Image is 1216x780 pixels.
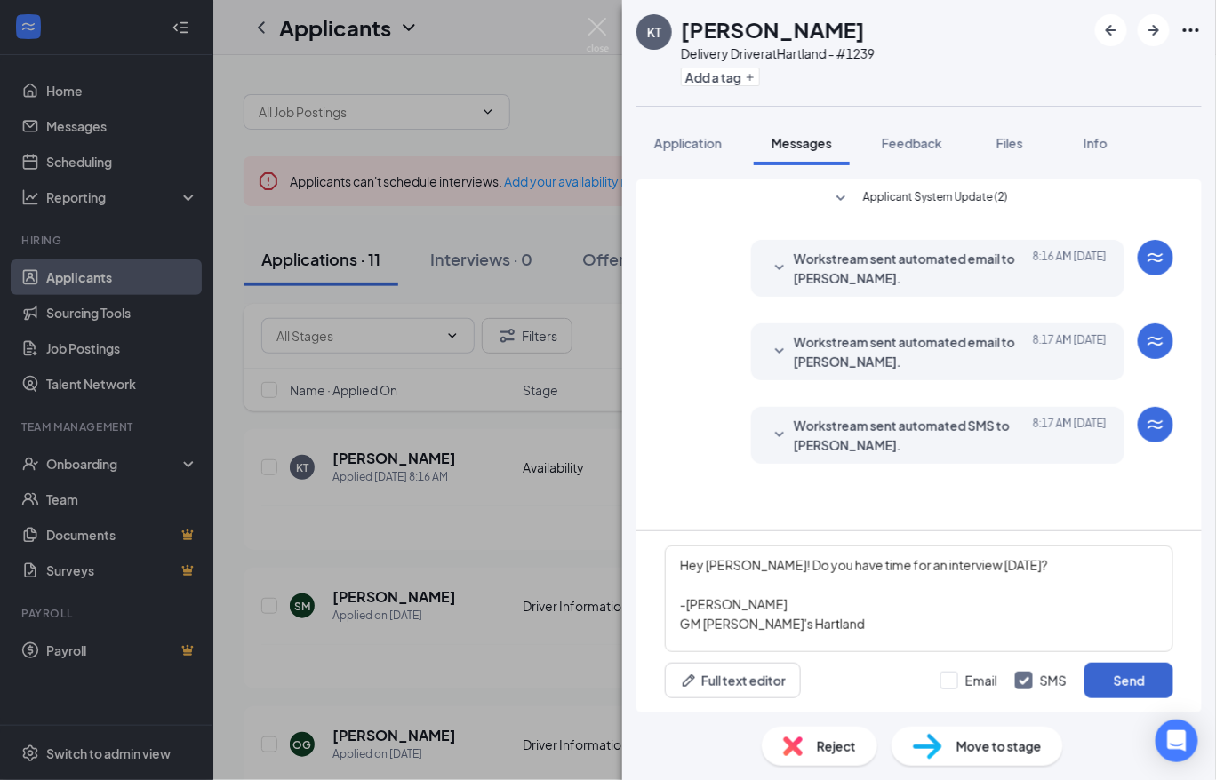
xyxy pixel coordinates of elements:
[1143,20,1164,41] svg: ArrowRight
[654,135,722,151] span: Application
[745,72,756,83] svg: Plus
[665,663,801,698] button: Full text editorPen
[681,68,760,86] button: PlusAdd a tag
[956,736,1042,756] span: Move to stage
[769,258,790,279] svg: SmallChevronDown
[794,416,1027,455] span: Workstream sent automated SMS to [PERSON_NAME].
[1084,663,1173,698] button: Send
[769,425,790,446] svg: SmallChevronDown
[882,135,942,151] span: Feedback
[794,332,1027,371] span: Workstream sent automated email to [PERSON_NAME].
[1084,135,1108,151] span: Info
[1156,720,1198,762] div: Open Intercom Messenger
[1145,247,1166,268] svg: WorkstreamLogo
[1145,414,1166,435] svg: WorkstreamLogo
[1095,14,1127,46] button: ArrowLeftNew
[680,672,698,689] svg: Pen
[1180,20,1202,41] svg: Ellipses
[1033,249,1107,288] span: [DATE] 8:16 AM
[794,249,1027,288] span: Workstream sent automated email to [PERSON_NAME].
[830,188,1008,210] button: SmallChevronDownApplicant System Update (2)
[769,341,790,362] svg: SmallChevronDown
[1100,20,1122,41] svg: ArrowLeftNew
[1033,332,1107,371] span: [DATE] 8:17 AM
[665,545,1173,652] textarea: Hey [PERSON_NAME]! Do you have time for an interview [DATE]? -[PERSON_NAME] GM [PERSON_NAME]'s Ha...
[817,736,856,756] span: Reject
[830,188,852,210] svg: SmallChevronDown
[772,135,832,151] span: Messages
[863,188,1008,210] span: Applicant System Update (2)
[1033,416,1107,455] span: [DATE] 8:17 AM
[1145,330,1166,352] svg: WorkstreamLogo
[681,44,875,62] div: Delivery Driver at Hartland - #1239
[1138,14,1170,46] button: ArrowRight
[681,14,865,44] h1: [PERSON_NAME]
[647,23,661,41] div: KT
[996,135,1023,151] span: Files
